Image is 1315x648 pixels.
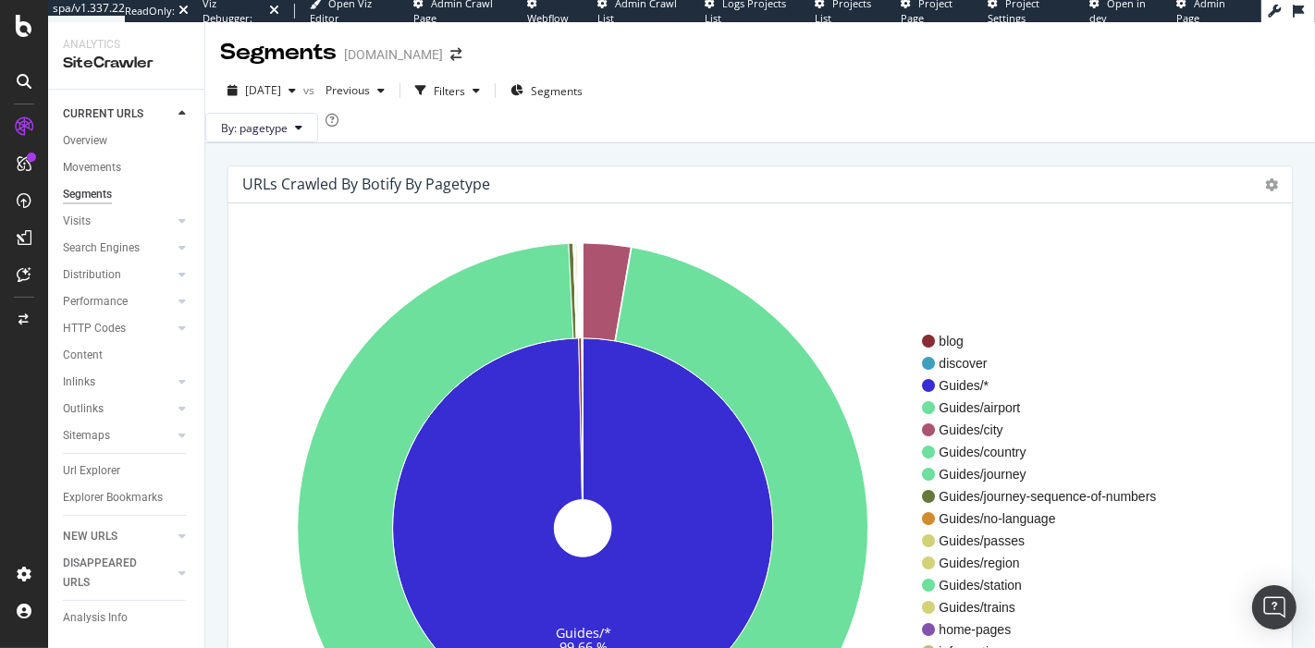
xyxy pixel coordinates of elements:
[434,83,465,99] div: Filters
[503,76,590,105] button: Segments
[220,37,337,68] div: Segments
[63,426,110,446] div: Sitemaps
[1265,178,1278,191] i: Options
[1252,585,1297,630] div: Open Intercom Messenger
[63,104,143,124] div: CURRENT URLS
[940,465,1157,483] span: Guides/journey
[63,346,103,365] div: Content
[63,319,173,338] a: HTTP Codes
[940,421,1157,439] span: Guides/city
[940,487,1157,506] span: Guides/journey-sequence-of-numbers
[63,158,121,177] div: Movements
[63,527,117,546] div: NEW URLS
[63,238,140,258] div: Search Engines
[940,354,1157,373] span: discover
[63,554,173,593] a: DISAPPEARED URLS
[63,265,173,285] a: Distribution
[63,292,128,312] div: Performance
[940,443,1157,461] span: Guides/country
[63,608,191,628] a: Analysis Info
[63,212,173,231] a: Visits
[940,620,1157,639] span: home-pages
[205,113,318,142] button: By: pagetype
[63,488,163,507] div: Explorer Bookmarks
[63,488,191,507] a: Explorer Bookmarks
[318,82,370,98] span: Previous
[63,212,91,231] div: Visits
[940,398,1157,417] span: Guides/airport
[220,76,303,105] button: [DATE]
[63,37,190,53] div: Analytics
[63,426,173,446] a: Sitemaps
[318,76,392,105] button: Previous
[63,131,107,151] div: Overview
[527,11,569,25] span: Webflow
[63,554,156,593] div: DISAPPEARED URLS
[63,461,120,481] div: Url Explorer
[63,399,173,419] a: Outlinks
[63,185,191,204] a: Segments
[63,373,95,392] div: Inlinks
[63,346,191,365] a: Content
[940,554,1157,572] span: Guides/region
[63,238,173,258] a: Search Engines
[221,120,288,136] span: By: pagetype
[344,45,443,64] div: [DOMAIN_NAME]
[940,532,1157,550] span: Guides/passes
[63,399,104,419] div: Outlinks
[450,48,461,61] div: arrow-right-arrow-left
[63,319,126,338] div: HTTP Codes
[63,461,191,481] a: Url Explorer
[125,4,175,18] div: ReadOnly:
[63,292,173,312] a: Performance
[940,332,1157,350] span: blog
[63,104,173,124] a: CURRENT URLS
[940,598,1157,617] span: Guides/trains
[63,527,173,546] a: NEW URLS
[63,131,191,151] a: Overview
[245,82,281,98] span: 2025 Sep. 1st
[63,265,121,285] div: Distribution
[408,76,487,105] button: Filters
[63,373,173,392] a: Inlinks
[63,608,128,628] div: Analysis Info
[940,576,1157,594] span: Guides/station
[940,509,1157,528] span: Guides/no-language
[940,376,1157,395] span: Guides/*
[531,83,583,99] span: Segments
[242,172,490,197] h4: URLs Crawled By Botify By pagetype
[63,158,191,177] a: Movements
[303,82,318,98] span: vs
[63,53,190,74] div: SiteCrawler
[556,623,611,641] text: Guides/*
[63,185,112,204] div: Segments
